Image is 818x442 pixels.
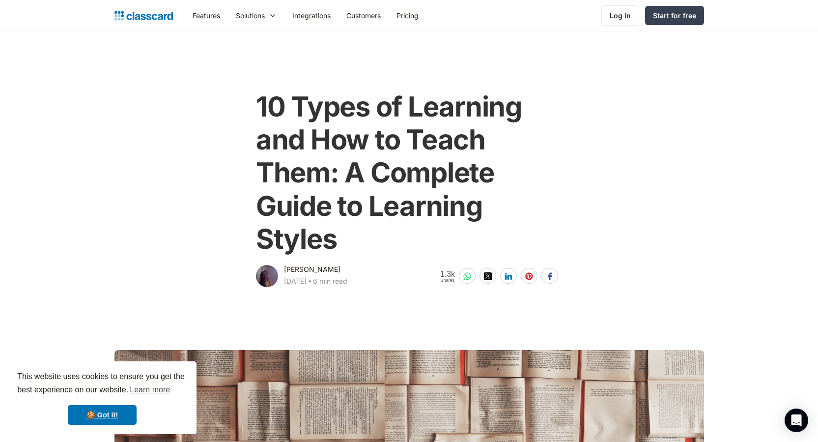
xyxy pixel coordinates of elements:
[525,272,533,280] img: pinterest-white sharing button
[645,6,704,25] a: Start for free
[601,5,639,26] a: Log in
[505,272,512,280] img: linkedin-white sharing button
[284,275,307,287] div: [DATE]
[484,272,492,280] img: twitter-white sharing button
[653,10,696,21] div: Start for free
[17,371,187,397] span: This website uses cookies to ensure you get the best experience on our website.
[128,383,171,397] a: learn more about cookies
[114,9,173,23] a: home
[185,4,228,27] a: Features
[8,361,197,434] div: cookieconsent
[546,272,554,280] img: facebook-white sharing button
[236,10,265,21] div: Solutions
[284,264,340,275] div: [PERSON_NAME]
[610,10,631,21] div: Log in
[68,405,137,425] a: dismiss cookie message
[313,275,347,287] div: 6 min read
[440,278,455,283] span: Shares
[284,4,338,27] a: Integrations
[307,275,313,289] div: ‧
[463,272,471,280] img: whatsapp-white sharing button
[785,409,808,432] div: Open Intercom Messenger
[440,270,455,278] span: 1.3k
[228,4,284,27] div: Solutions
[256,90,562,256] h1: 10 Types of Learning and How to Teach Them: A Complete Guide to Learning Styles
[389,4,426,27] a: Pricing
[338,4,389,27] a: Customers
